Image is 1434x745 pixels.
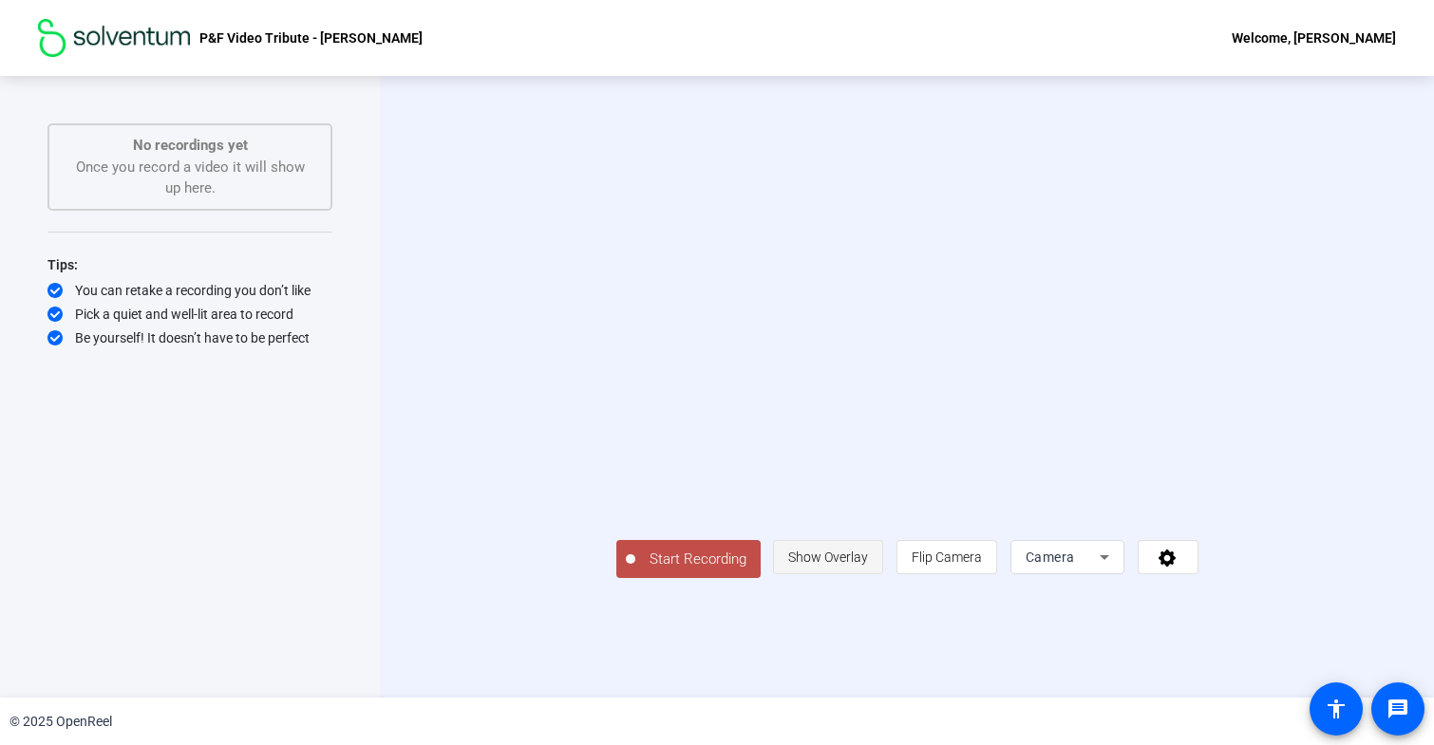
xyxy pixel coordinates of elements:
iframe: Drift Widget Chat Controller [1339,650,1411,722]
div: © 2025 OpenReel [9,712,112,732]
span: Flip Camera [912,549,982,565]
span: Start Recording [635,549,761,570]
p: P&F Video Tribute - [PERSON_NAME] [199,27,423,49]
img: OpenReel logo [38,19,190,57]
button: Start Recording [616,540,761,578]
p: No recordings yet [68,135,311,157]
div: Be yourself! It doesn’t have to be perfect [47,328,332,347]
mat-icon: accessibility [1325,698,1348,720]
button: Show Overlay [773,540,883,574]
div: Pick a quiet and well-lit area to record [47,305,332,324]
button: Flip Camera [896,540,997,574]
span: Show Overlay [788,549,868,565]
div: Welcome, [PERSON_NAME] [1232,27,1396,49]
div: Once you record a video it will show up here. [68,135,311,199]
div: You can retake a recording you don’t like [47,281,332,300]
div: Tips: [47,253,332,276]
span: Camera [1026,549,1075,565]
